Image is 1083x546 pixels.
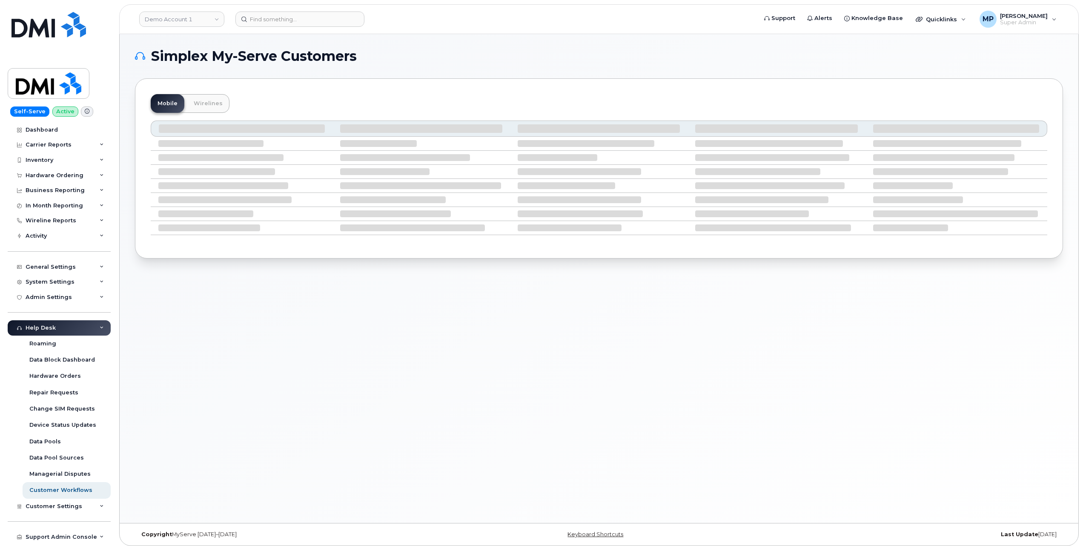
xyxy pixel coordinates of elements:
span: Simplex My-Serve Customers [151,50,357,63]
div: MyServe [DATE]–[DATE] [135,531,444,538]
strong: Copyright [141,531,172,537]
div: [DATE] [754,531,1063,538]
strong: Last Update [1001,531,1038,537]
a: Wirelines [187,94,229,113]
a: Mobile [151,94,184,113]
a: Keyboard Shortcuts [567,531,623,537]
